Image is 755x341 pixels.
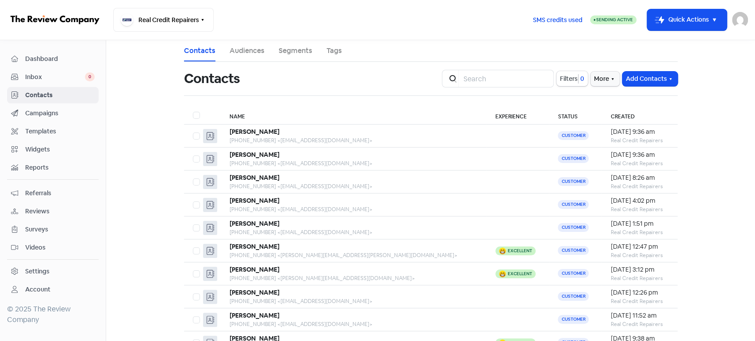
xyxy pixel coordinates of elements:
[610,219,668,228] div: [DATE] 1:51 pm
[602,106,677,125] th: Created
[230,197,280,205] b: [PERSON_NAME]
[113,8,214,32] button: Real Credit Repairers
[590,72,620,86] button: More
[525,15,590,24] a: SMS credits used
[610,311,668,320] div: [DATE] 11:52 am
[230,242,280,250] b: [PERSON_NAME]
[25,109,95,118] span: Campaigns
[230,220,280,227] b: [PERSON_NAME]
[7,123,99,140] a: Templates
[549,106,602,125] th: Status
[590,15,636,25] a: Sending Active
[230,320,478,328] div: [PHONE_NUMBER] <[EMAIL_ADDRESS][DOMAIN_NAME]>
[230,265,280,273] b: [PERSON_NAME]
[610,288,668,297] div: [DATE] 12:26 pm
[558,200,589,209] span: Customer
[184,45,215,56] a: Contacts
[25,127,95,136] span: Templates
[221,106,487,125] th: Name
[25,267,50,276] div: Settings
[610,150,668,159] div: [DATE] 9:36 am
[7,105,99,121] a: Campaigns
[610,159,668,167] div: Real Credit Repairers
[647,9,727,30] button: Quick Actions
[508,249,532,253] div: Excellent
[7,203,99,220] a: Reviews
[230,311,280,319] b: [PERSON_NAME]
[610,173,668,182] div: [DATE] 8:26 am
[558,154,589,163] span: Customer
[610,136,668,144] div: Real Credit Repairers
[279,45,312,56] a: Segments
[560,74,578,83] span: Filters
[184,64,240,93] h1: Contacts
[458,70,554,87] input: Search
[230,251,478,259] div: [PHONE_NUMBER] <[PERSON_NAME][EMAIL_ADDRESS][PERSON_NAME][DOMAIN_NAME]>
[7,239,99,256] a: Videos
[25,72,85,82] span: Inbox
[85,72,95,81] span: 0
[25,91,95,100] span: Contacts
[25,243,95,252] span: Videos
[230,128,280,136] b: [PERSON_NAME]
[558,292,589,301] span: Customer
[230,228,478,236] div: [PHONE_NUMBER] <[EMAIL_ADDRESS][DOMAIN_NAME]>
[558,246,589,255] span: Customer
[579,74,584,83] span: 0
[556,71,588,86] button: Filters0
[25,285,50,294] div: Account
[610,251,668,259] div: Real Credit Repairers
[610,265,668,274] div: [DATE] 3:12 pm
[610,127,668,136] div: [DATE] 9:36 am
[596,17,633,23] span: Sending Active
[230,174,280,182] b: [PERSON_NAME]
[558,131,589,140] span: Customer
[230,297,478,305] div: [PHONE_NUMBER] <[EMAIL_ADDRESS][DOMAIN_NAME]>
[25,163,95,172] span: Reports
[7,304,99,325] div: © 2025 The Review Company
[25,54,95,64] span: Dashboard
[533,15,583,25] span: SMS credits used
[610,228,668,236] div: Real Credit Repairers
[230,136,478,144] div: [PHONE_NUMBER] <[EMAIL_ADDRESS][DOMAIN_NAME]>
[622,72,678,86] button: Add Contacts
[230,274,478,282] div: [PHONE_NUMBER] <[PERSON_NAME][EMAIL_ADDRESS][DOMAIN_NAME]>
[610,205,668,213] div: Real Credit Repairers
[25,145,95,154] span: Widgets
[7,281,99,298] a: Account
[230,151,280,159] b: [PERSON_NAME]
[610,182,668,190] div: Real Credit Repairers
[7,51,99,67] a: Dashboard
[558,177,589,186] span: Customer
[558,269,589,278] span: Customer
[610,274,668,282] div: Real Credit Repairers
[508,272,532,276] div: Excellent
[610,297,668,305] div: Real Credit Repairers
[558,223,589,232] span: Customer
[230,288,280,296] b: [PERSON_NAME]
[610,242,668,251] div: [DATE] 12:47 pm
[7,263,99,280] a: Settings
[7,159,99,176] a: Reports
[610,196,668,205] div: [DATE] 4:02 pm
[230,159,478,167] div: [PHONE_NUMBER] <[EMAIL_ADDRESS][DOMAIN_NAME]>
[7,221,99,238] a: Surveys
[7,185,99,201] a: Referrals
[732,12,748,28] img: User
[25,207,95,216] span: Reviews
[7,87,99,103] a: Contacts
[230,45,264,56] a: Audiences
[230,205,478,213] div: [PHONE_NUMBER] <[EMAIL_ADDRESS][DOMAIN_NAME]>
[326,45,342,56] a: Tags
[7,141,99,158] a: Widgets
[610,320,668,328] div: Real Credit Repairers
[25,189,95,198] span: Referrals
[230,182,478,190] div: [PHONE_NUMBER] <[EMAIL_ADDRESS][DOMAIN_NAME]>
[487,106,549,125] th: Experience
[25,225,95,234] span: Surveys
[7,69,99,85] a: Inbox 0
[558,315,589,324] span: Customer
